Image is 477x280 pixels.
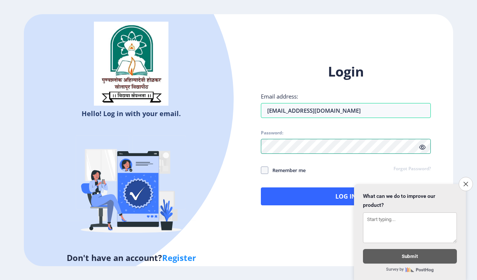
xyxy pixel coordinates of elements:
button: Log In [261,187,431,205]
label: Password: [261,130,283,136]
input: Email address [261,103,431,118]
a: Register [162,252,196,263]
h5: Don't have an account? [29,252,233,264]
a: Forgot Password? [394,166,431,172]
label: Email address: [261,93,298,100]
img: Verified-rafiki.svg [66,121,196,252]
span: Remember me [268,166,306,175]
h1: Login [261,63,431,81]
img: sulogo.png [94,22,168,106]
